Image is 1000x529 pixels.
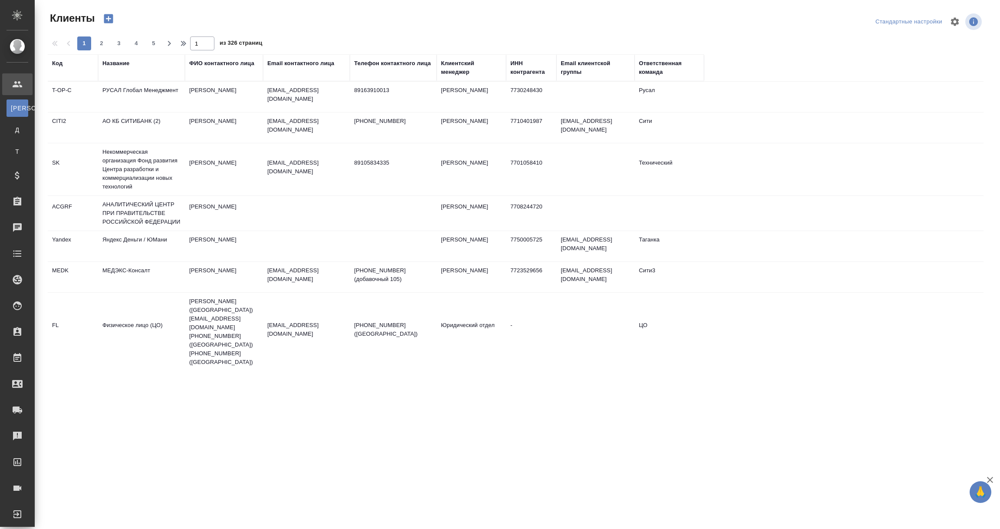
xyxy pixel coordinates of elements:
[185,112,263,143] td: [PERSON_NAME]
[185,231,263,261] td: [PERSON_NAME]
[189,59,254,68] div: ФИО контактного лица
[506,198,556,228] td: 7708244720
[354,117,432,126] p: [PHONE_NUMBER]
[506,82,556,112] td: 7730248430
[7,143,28,160] a: Т
[112,36,126,50] button: 3
[635,112,704,143] td: Сити
[147,36,161,50] button: 5
[98,11,119,26] button: Создать
[639,59,700,76] div: Ответственная команда
[11,126,24,134] span: Д
[437,198,506,228] td: [PERSON_NAME]
[944,11,965,32] span: Настроить таблицу
[354,59,431,68] div: Телефон контактного лица
[267,117,345,134] p: [EMAIL_ADDRESS][DOMAIN_NAME]
[441,59,502,76] div: Клиентский менеджер
[437,82,506,112] td: [PERSON_NAME]
[267,59,334,68] div: Email контактного лица
[556,231,635,261] td: [EMAIL_ADDRESS][DOMAIN_NAME]
[185,154,263,185] td: [PERSON_NAME]
[510,59,552,76] div: ИНН контрагента
[635,262,704,292] td: Сити3
[11,147,24,156] span: Т
[48,262,98,292] td: MEDK
[98,196,185,231] td: АНАЛИТИЧЕСКИЙ ЦЕНТР ПРИ ПРАВИТЕЛЬСТВЕ РОССИЙСКОЙ ФЕДЕРАЦИИ
[965,13,984,30] span: Посмотреть информацию
[354,86,432,95] p: 89163910013
[112,39,126,48] span: 3
[102,59,129,68] div: Название
[48,198,98,228] td: ACGRF
[437,317,506,347] td: Юридический отдел
[437,262,506,292] td: [PERSON_NAME]
[7,121,28,139] a: Д
[98,143,185,195] td: Некоммерческая организация Фонд развития Центра разработки и коммерциализации новых технологий
[98,112,185,143] td: АО КБ СИТИБАНК (2)
[48,112,98,143] td: CITI2
[556,112,635,143] td: [EMAIL_ADDRESS][DOMAIN_NAME]
[185,262,263,292] td: [PERSON_NAME]
[129,36,143,50] button: 4
[52,59,62,68] div: Код
[635,231,704,261] td: Таганка
[129,39,143,48] span: 4
[48,82,98,112] td: T-OP-C
[267,86,345,103] p: [EMAIL_ADDRESS][DOMAIN_NAME]
[506,112,556,143] td: 7710401987
[506,154,556,185] td: 7701058410
[267,266,345,284] p: [EMAIL_ADDRESS][DOMAIN_NAME]
[437,154,506,185] td: [PERSON_NAME]
[95,39,109,48] span: 2
[98,231,185,261] td: Яндекс Деньги / ЮМани
[635,82,704,112] td: Русал
[267,321,345,338] p: [EMAIL_ADDRESS][DOMAIN_NAME]
[185,293,263,371] td: [PERSON_NAME] ([GEOGRAPHIC_DATA]) [EMAIL_ADDRESS][DOMAIN_NAME] [PHONE_NUMBER] ([GEOGRAPHIC_DATA])...
[48,11,95,25] span: Клиенты
[11,104,24,112] span: [PERSON_NAME]
[48,317,98,347] td: FL
[873,15,944,29] div: split button
[185,198,263,228] td: [PERSON_NAME]
[635,154,704,185] td: Технический
[970,481,991,503] button: 🙏
[95,36,109,50] button: 2
[973,483,988,501] span: 🙏
[561,59,630,76] div: Email клиентской группы
[98,262,185,292] td: МЕДЭКС-Консалт
[220,38,262,50] span: из 326 страниц
[506,231,556,261] td: 7750005725
[147,39,161,48] span: 5
[506,262,556,292] td: 7723529656
[354,159,432,167] p: 89105834335
[635,317,704,347] td: ЦО
[354,321,432,338] p: [PHONE_NUMBER] ([GEOGRAPHIC_DATA])
[506,317,556,347] td: -
[98,317,185,347] td: Физическое лицо (ЦО)
[48,154,98,185] td: SK
[354,266,432,284] p: [PHONE_NUMBER] (добавочный 105)
[7,99,28,117] a: [PERSON_NAME]
[556,262,635,292] td: [EMAIL_ADDRESS][DOMAIN_NAME]
[267,159,345,176] p: [EMAIL_ADDRESS][DOMAIN_NAME]
[437,231,506,261] td: [PERSON_NAME]
[98,82,185,112] td: РУСАЛ Глобал Менеджмент
[437,112,506,143] td: [PERSON_NAME]
[48,231,98,261] td: Yandex
[185,82,263,112] td: [PERSON_NAME]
